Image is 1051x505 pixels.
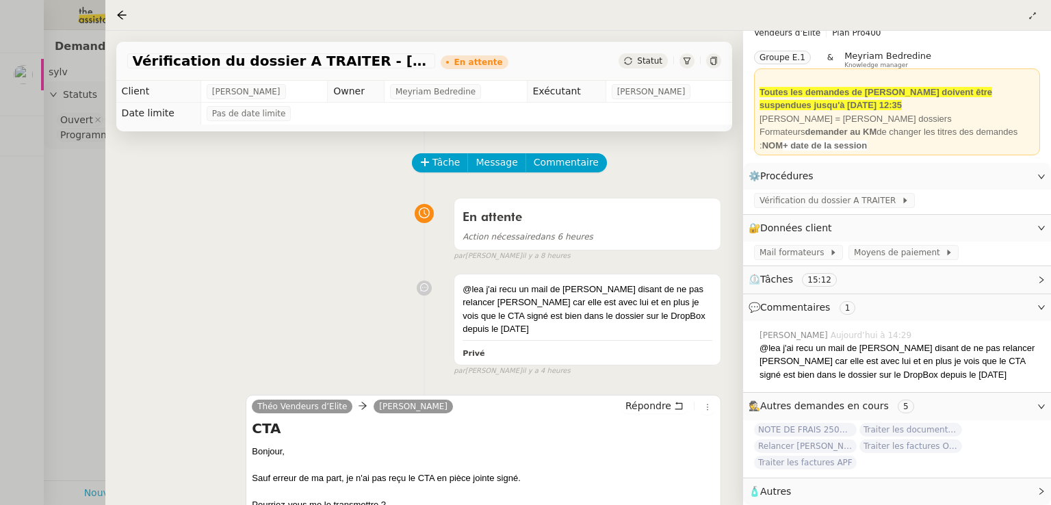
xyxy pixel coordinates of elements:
[754,51,811,64] nz-tag: Groupe E.1
[412,153,469,172] button: Tâche
[463,232,593,242] span: dans 6 heures
[866,28,881,38] span: 400
[527,81,606,103] td: Exécutant
[617,85,686,99] span: [PERSON_NAME]
[754,439,857,453] span: Relancer [PERSON_NAME] pour documents août
[637,56,662,66] span: Statut
[760,194,901,207] span: Vérification du dossier A TRAITER
[463,211,522,224] span: En attente
[831,329,914,341] span: Aujourd’hui à 14:29
[116,81,201,103] td: Client
[859,423,962,437] span: Traiter les documents ARVAL
[854,246,945,259] span: Moyens de paiement
[374,400,453,413] a: [PERSON_NAME]
[760,329,831,341] span: [PERSON_NAME]
[116,103,201,125] td: Date limite
[252,419,715,438] h4: CTA
[760,341,1040,382] div: @lea j'ai recu un mail de [PERSON_NAME] disant de ne pas relancer [PERSON_NAME] car elle est avec...
[749,274,848,285] span: ⏲️
[743,294,1051,321] div: 💬Commentaires 1
[252,471,715,485] div: Sauf erreur de ma part, je n'ai pas reçu le CTA en pièce jointe signé.
[749,400,920,411] span: 🕵️
[454,365,465,377] span: par
[859,439,962,453] span: Traiter les factures ORPI [PERSON_NAME]
[743,215,1051,242] div: 🔐Données client
[762,140,783,151] strong: NOM
[802,273,837,287] nz-tag: 15:12
[476,155,517,170] span: Message
[760,87,992,111] strong: Toutes les demandes de [PERSON_NAME] doivent être suspendues jusqu'à [DATE] 12:35
[252,400,352,413] a: Théo Vendeurs d’Elite
[534,155,599,170] span: Commentaire
[749,486,791,497] span: 🧴
[760,486,791,497] span: Autres
[760,112,1035,153] div: [PERSON_NAME] = [PERSON_NAME] dossiers Formateurs de changer les titres des demandes :
[827,51,833,68] span: &
[432,155,460,170] span: Tâche
[805,127,877,137] strong: demander au KM
[760,222,832,233] span: Données client
[743,266,1051,293] div: ⏲️Tâches 15:12
[749,220,838,236] span: 🔐
[395,85,476,99] span: Meyriam Bedredine
[898,400,914,413] nz-tag: 5
[463,232,535,242] span: Action nécessaire
[840,301,856,315] nz-tag: 1
[522,250,571,262] span: il y a 8 heures
[754,28,820,38] span: Vendeurs d'Elite
[625,399,671,413] span: Répondre
[743,478,1051,505] div: 🧴Autres
[454,250,570,262] small: [PERSON_NAME]
[749,168,820,184] span: ⚙️
[212,85,281,99] span: [PERSON_NAME]
[760,246,829,259] span: Mail formateurs
[760,170,814,181] span: Procédures
[463,283,712,336] div: @lea j'ai recu un mail de [PERSON_NAME] disant de ne pas relancer [PERSON_NAME] car elle est avec...
[621,398,688,413] button: Répondre
[844,51,931,68] app-user-label: Knowledge manager
[760,400,889,411] span: Autres demandes en cours
[467,153,525,172] button: Message
[783,140,867,151] strong: + date de la session
[252,445,715,458] div: Bonjour,
[760,274,793,285] span: Tâches
[454,250,465,262] span: par
[760,302,830,313] span: Commentaires
[749,302,861,313] span: 💬
[454,58,503,66] div: En attente
[454,365,570,377] small: [PERSON_NAME]
[832,28,865,38] span: Plan Pro
[743,163,1051,190] div: ⚙️Procédures
[133,54,430,68] span: Vérification du dossier A TRAITER - [DATE]
[743,393,1051,419] div: 🕵️Autres demandes en cours 5
[463,349,484,358] b: Privé
[754,423,857,437] span: NOTE DE FRAIS 25025 - TAP ATOL - [GEOGRAPHIC_DATA] - [DATE] et [DATE]
[328,81,385,103] td: Owner
[844,51,931,61] span: Meyriam Bedredine
[844,62,908,69] span: Knowledge manager
[525,153,607,172] button: Commentaire
[212,107,286,120] span: Pas de date limite
[754,456,857,469] span: Traiter les factures APF
[522,365,571,377] span: il y a 4 heures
